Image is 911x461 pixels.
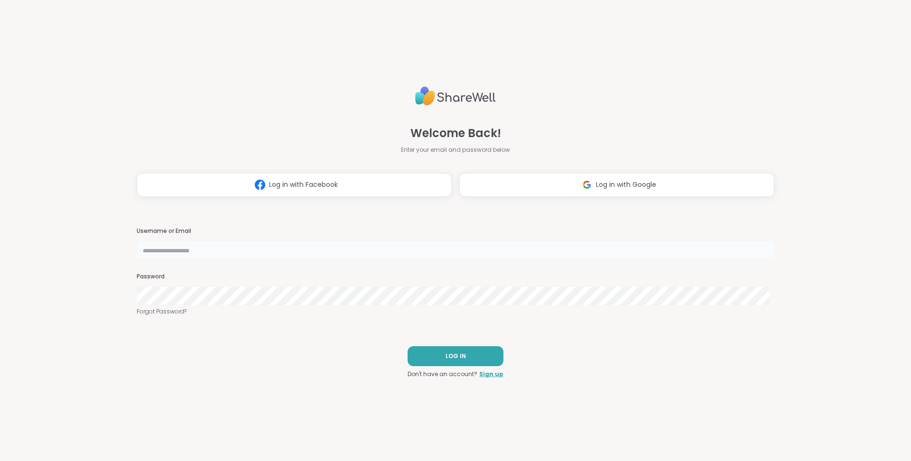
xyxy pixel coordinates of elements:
[446,352,466,360] span: LOG IN
[596,180,656,190] span: Log in with Google
[479,370,503,378] a: Sign up
[137,173,452,197] button: Log in with Facebook
[415,83,496,110] img: ShareWell Logo
[269,180,338,190] span: Log in with Facebook
[401,146,510,154] span: Enter your email and password below
[408,346,503,366] button: LOG IN
[410,125,501,142] span: Welcome Back!
[251,176,269,194] img: ShareWell Logomark
[578,176,596,194] img: ShareWell Logomark
[137,273,774,281] h3: Password
[137,307,774,316] a: Forgot Password?
[137,227,774,235] h3: Username or Email
[459,173,774,197] button: Log in with Google
[408,370,477,378] span: Don't have an account?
